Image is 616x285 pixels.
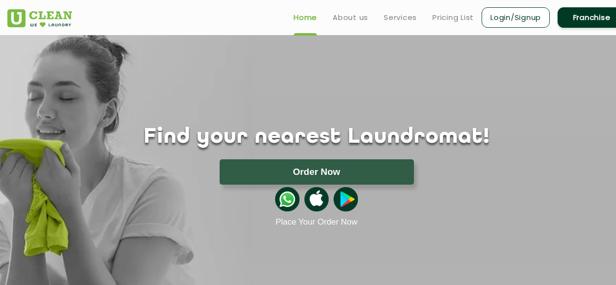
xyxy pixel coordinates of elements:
img: apple-icon.png [304,187,329,211]
a: Pricing List [432,12,474,23]
img: whatsappicon.png [275,187,299,211]
a: Login/Signup [482,7,550,28]
a: About us [333,12,368,23]
a: Home [294,12,317,23]
img: UClean Laundry and Dry Cleaning [7,9,72,27]
a: Place Your Order Now [276,217,357,227]
img: playstoreicon.png [334,187,358,211]
button: Order Now [220,159,414,185]
a: Services [384,12,417,23]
